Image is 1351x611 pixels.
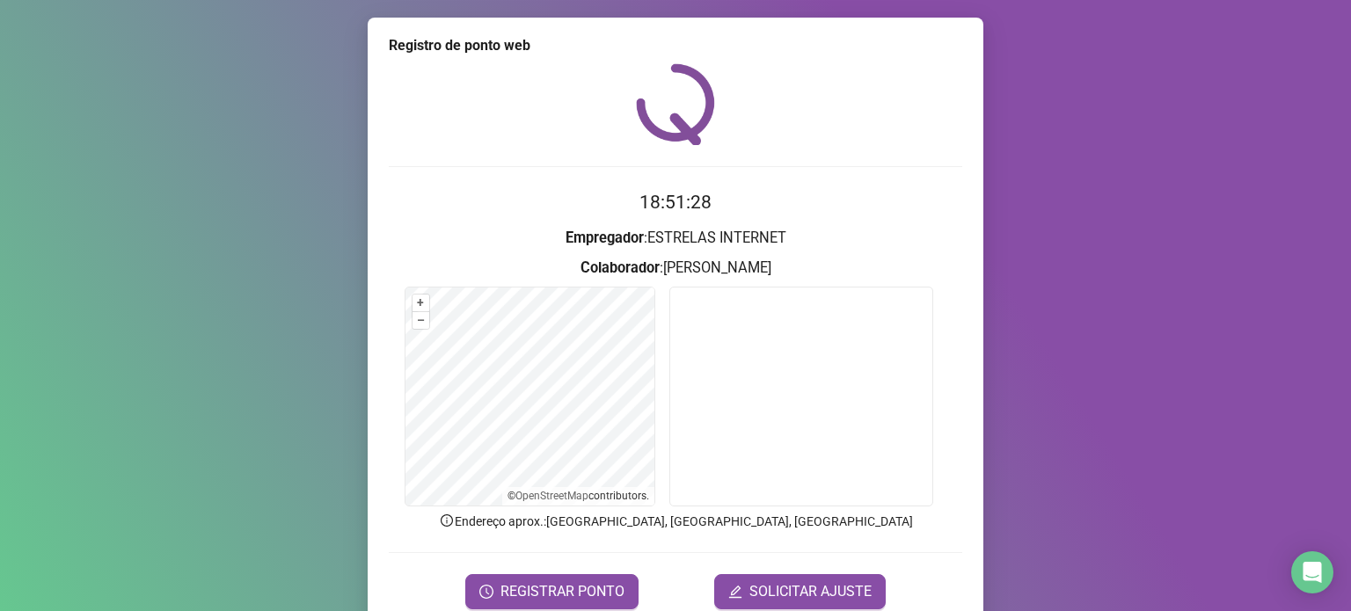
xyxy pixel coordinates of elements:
[389,512,962,531] p: Endereço aprox. : [GEOGRAPHIC_DATA], [GEOGRAPHIC_DATA], [GEOGRAPHIC_DATA]
[389,257,962,280] h3: : [PERSON_NAME]
[566,229,644,246] strong: Empregador
[508,490,649,502] li: © contributors.
[413,295,429,311] button: +
[636,63,715,145] img: QRPoint
[1291,551,1333,593] div: Open Intercom Messenger
[413,312,429,329] button: –
[389,227,962,250] h3: : ESTRELAS INTERNET
[581,259,660,276] strong: Colaborador
[500,581,624,602] span: REGISTRAR PONTO
[749,581,872,602] span: SOLICITAR AJUSTE
[465,574,639,609] button: REGISTRAR PONTO
[714,574,886,609] button: editSOLICITAR AJUSTE
[479,585,493,599] span: clock-circle
[639,192,712,213] time: 18:51:28
[439,513,455,528] span: info-circle
[515,490,588,502] a: OpenStreetMap
[389,35,962,56] div: Registro de ponto web
[728,585,742,599] span: edit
